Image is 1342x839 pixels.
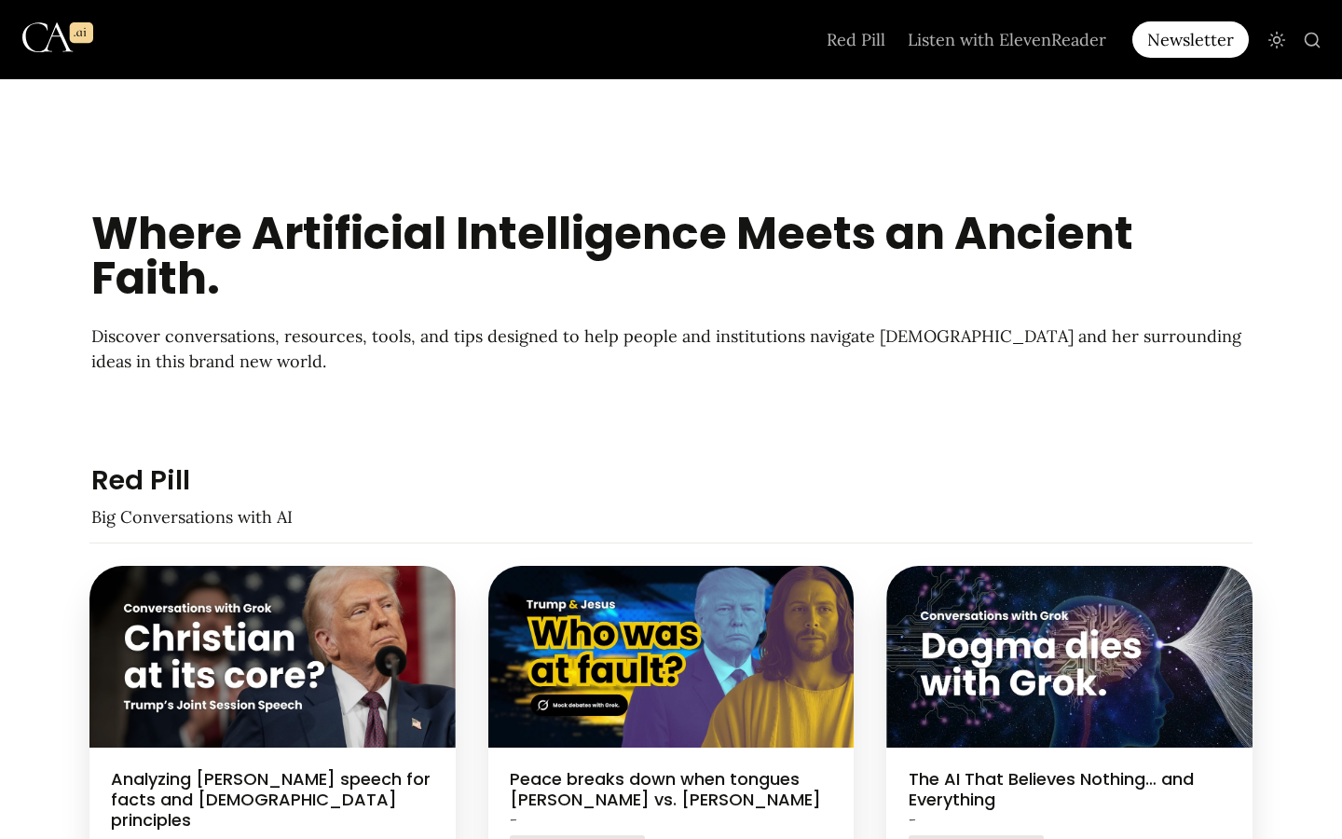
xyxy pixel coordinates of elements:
h1: Where Artificial Intelligence Meets an Ancient Faith. [89,210,1253,302]
p: Big Conversations with AI [89,502,1253,535]
div: Newsletter [1132,21,1249,58]
a: Newsletter [1132,21,1256,58]
img: Logo [22,6,93,70]
p: Discover conversations, resources, tools, and tips designed to help people and institutions navig... [89,321,1253,377]
h2: Red Pill [89,461,1253,502]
